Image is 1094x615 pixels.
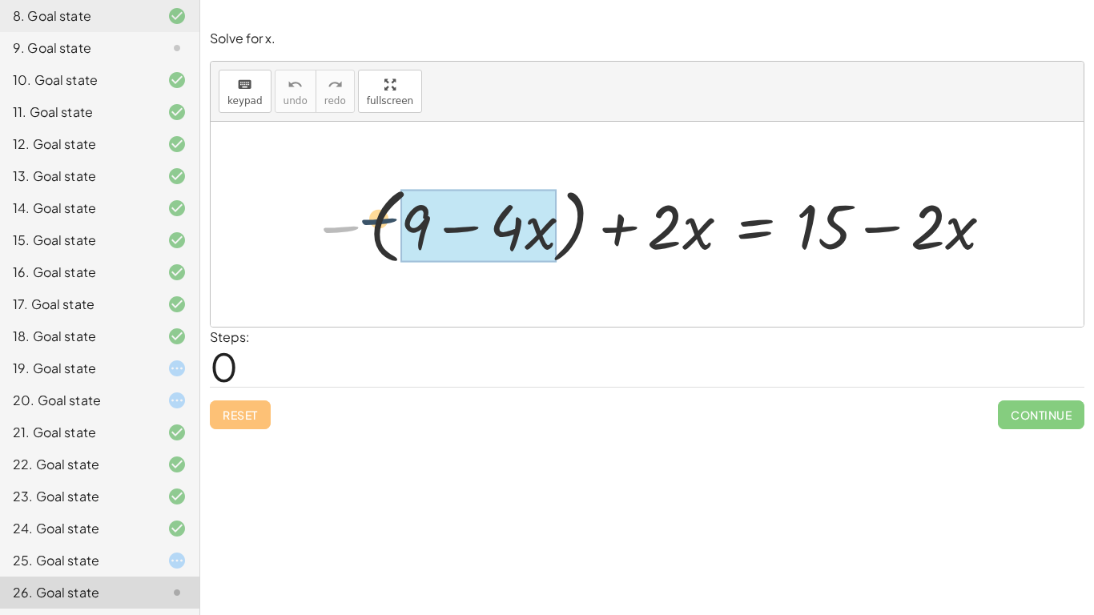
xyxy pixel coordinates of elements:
div: 9. Goal state [13,38,142,58]
i: Task finished and correct. [167,199,187,218]
i: Task finished and correct. [167,70,187,90]
i: Task finished and correct. [167,327,187,346]
div: 21. Goal state [13,423,142,442]
i: Task finished and correct. [167,455,187,474]
div: 16. Goal state [13,263,142,282]
div: 12. Goal state [13,135,142,154]
span: fullscreen [367,95,413,107]
i: Task started. [167,359,187,378]
i: Task finished and correct. [167,519,187,538]
i: Task not started. [167,38,187,58]
i: Task finished and correct. [167,423,187,442]
i: Task not started. [167,583,187,602]
div: 19. Goal state [13,359,142,378]
div: 23. Goal state [13,487,142,506]
p: Solve for x. [210,30,1084,48]
div: 18. Goal state [13,327,142,346]
span: 0 [210,342,238,391]
i: Task finished and correct. [167,263,187,282]
span: undo [284,95,308,107]
button: redoredo [316,70,355,113]
i: Task finished and correct. [167,6,187,26]
div: 8. Goal state [13,6,142,26]
i: redo [328,75,343,94]
div: 20. Goal state [13,391,142,410]
div: 25. Goal state [13,551,142,570]
span: redo [324,95,346,107]
span: keypad [227,95,263,107]
button: undoundo [275,70,316,113]
div: 22. Goal state [13,455,142,474]
div: 14. Goal state [13,199,142,218]
div: 15. Goal state [13,231,142,250]
i: Task finished and correct. [167,295,187,314]
div: 24. Goal state [13,519,142,538]
button: fullscreen [358,70,422,113]
i: Task started. [167,391,187,410]
i: Task started. [167,551,187,570]
i: Task finished and correct. [167,135,187,154]
i: keyboard [237,75,252,94]
label: Steps: [210,328,250,345]
button: keyboardkeypad [219,70,271,113]
div: 17. Goal state [13,295,142,314]
i: Task finished and correct. [167,487,187,506]
i: Task finished and correct. [167,102,187,122]
div: 26. Goal state [13,583,142,602]
div: 11. Goal state [13,102,142,122]
div: 10. Goal state [13,70,142,90]
i: undo [288,75,303,94]
i: Task finished and correct. [167,167,187,186]
div: 13. Goal state [13,167,142,186]
i: Task finished and correct. [167,231,187,250]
